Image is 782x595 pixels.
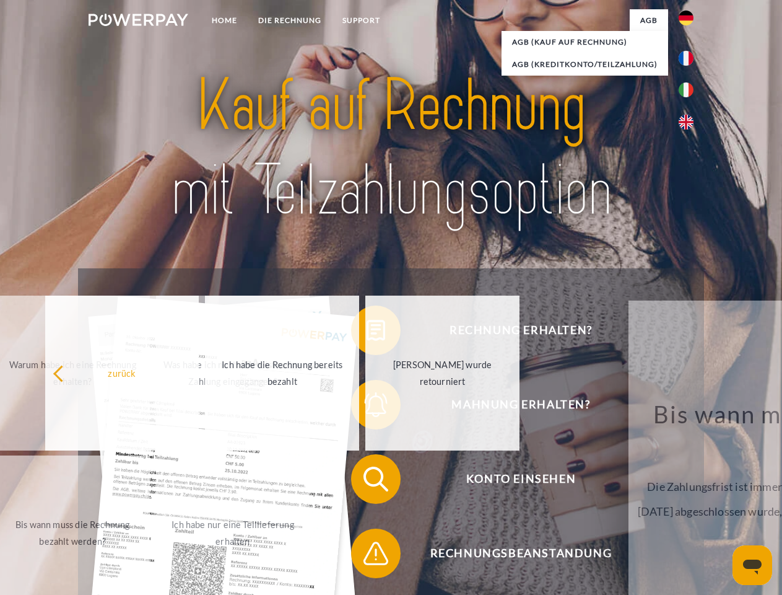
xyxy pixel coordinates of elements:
[3,516,142,550] div: Bis wann muss die Rechnung bezahlt werden?
[369,529,672,578] span: Rechnungsbeanstandung
[679,51,693,66] img: fr
[373,356,512,390] div: [PERSON_NAME] wurde retourniert
[502,53,668,76] a: AGB (Kreditkonto/Teilzahlung)
[732,545,772,585] iframe: Schaltfläche zum Öffnen des Messaging-Fensters
[332,9,391,32] a: SUPPORT
[89,14,188,26] img: logo-powerpay-white.svg
[351,529,673,578] button: Rechnungsbeanstandung
[53,364,192,381] div: zurück
[502,31,668,53] a: AGB (Kauf auf Rechnung)
[630,9,668,32] a: agb
[163,516,303,550] div: Ich habe nur eine Teillieferung erhalten
[351,454,673,504] button: Konto einsehen
[679,115,693,130] img: en
[679,82,693,97] img: it
[360,538,391,569] img: qb_warning.svg
[3,356,142,390] div: Warum habe ich eine Rechnung erhalten?
[360,464,391,495] img: qb_search.svg
[248,9,332,32] a: DIE RECHNUNG
[118,59,664,237] img: title-powerpay_de.svg
[212,356,352,390] div: Ich habe die Rechnung bereits bezahlt
[679,11,693,25] img: de
[201,9,248,32] a: Home
[369,454,672,504] span: Konto einsehen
